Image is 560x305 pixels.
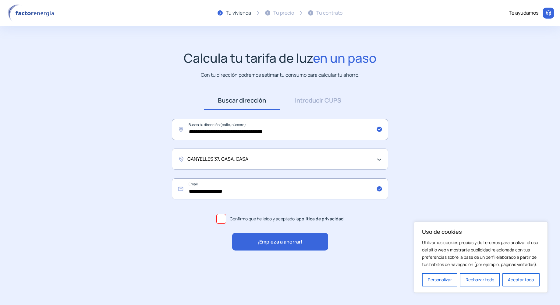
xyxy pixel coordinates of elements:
[6,4,58,22] img: logo factor
[422,239,540,268] p: Utilizamos cookies propias y de terceros para analizar el uso del sitio web y mostrarte publicida...
[414,222,548,293] div: Uso de cookies
[299,216,344,222] a: política de privacidad
[545,10,551,16] img: llamar
[422,228,540,235] p: Uso de cookies
[187,155,248,163] span: CANYELLES 37, CASA, CASA
[201,71,360,79] p: Con tu dirección podremos estimar tu consumo para calcular tu ahorro.
[273,9,294,17] div: Tu precio
[502,273,540,286] button: Aceptar todo
[204,91,280,110] a: Buscar dirección
[313,49,377,66] span: en un paso
[460,273,500,286] button: Rechazar todo
[280,91,356,110] a: Introducir CUPS
[226,9,251,17] div: Tu vivienda
[509,9,538,17] div: Te ayudamos
[257,238,303,246] span: ¡Empieza a ahorrar!
[184,51,377,65] h1: Calcula tu tarifa de luz
[422,273,457,286] button: Personalizar
[316,9,342,17] div: Tu contrato
[230,216,344,222] span: Confirmo que he leído y aceptado la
